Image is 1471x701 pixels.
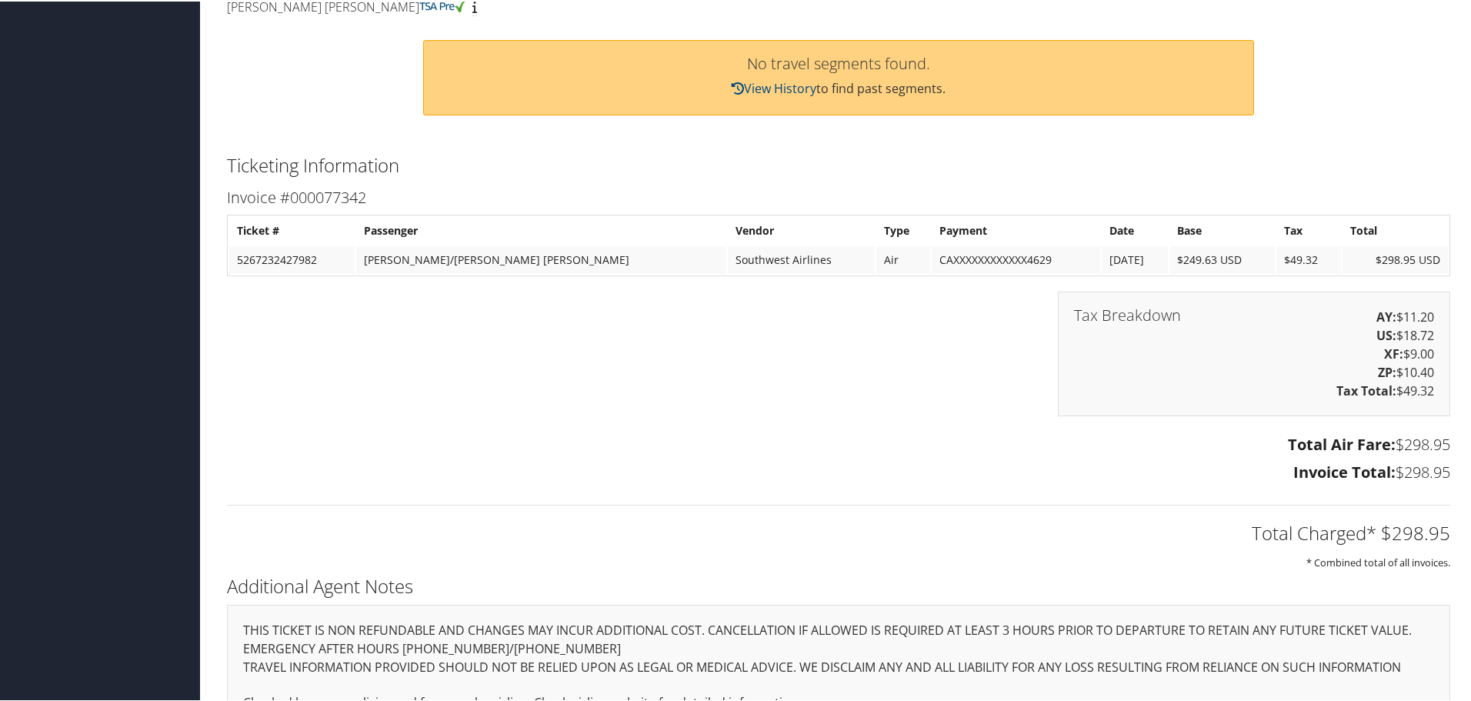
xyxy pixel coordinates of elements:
h3: Tax Breakdown [1074,306,1181,322]
strong: AY: [1376,307,1396,324]
small: * Combined total of all invoices. [1306,554,1450,568]
h2: Additional Agent Notes [227,572,1450,598]
td: $49.32 [1276,245,1341,272]
td: [PERSON_NAME]/[PERSON_NAME] [PERSON_NAME] [356,245,726,272]
strong: ZP: [1378,362,1396,379]
h3: $298.95 [227,432,1450,454]
th: Base [1169,215,1275,243]
td: $298.95 USD [1343,245,1448,272]
strong: Total Air Fare: [1288,432,1396,453]
td: Air [876,245,930,272]
div: $11.20 $18.72 $9.00 $10.40 $49.32 [1058,290,1450,415]
th: Tax [1276,215,1341,243]
th: Vendor [728,215,875,243]
td: $249.63 USD [1169,245,1275,272]
h3: Invoice #000077342 [227,185,1450,207]
th: Type [876,215,930,243]
h3: No travel segments found. [439,55,1238,70]
strong: XF: [1384,344,1403,361]
a: View History [732,78,816,95]
h2: Total Charged* $298.95 [227,519,1450,545]
h2: Ticketing Information [227,151,1450,177]
strong: US: [1376,325,1396,342]
th: Passenger [356,215,726,243]
td: Southwest Airlines [728,245,875,272]
strong: Invoice Total: [1293,460,1396,481]
th: Total [1343,215,1448,243]
p: TRAVEL INFORMATION PROVIDED SHOULD NOT BE RELIED UPON AS LEGAL OR MEDICAL ADVICE. WE DISCLAIM ANY... [243,656,1434,676]
td: CAXXXXXXXXXXXX4629 [932,245,1100,272]
th: Date [1102,215,1168,243]
th: Ticket # [229,215,355,243]
p: to find past segments. [439,78,1238,98]
th: Payment [932,215,1100,243]
strong: Tax Total: [1336,381,1396,398]
td: 5267232427982 [229,245,355,272]
td: [DATE] [1102,245,1168,272]
h3: $298.95 [227,460,1450,482]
